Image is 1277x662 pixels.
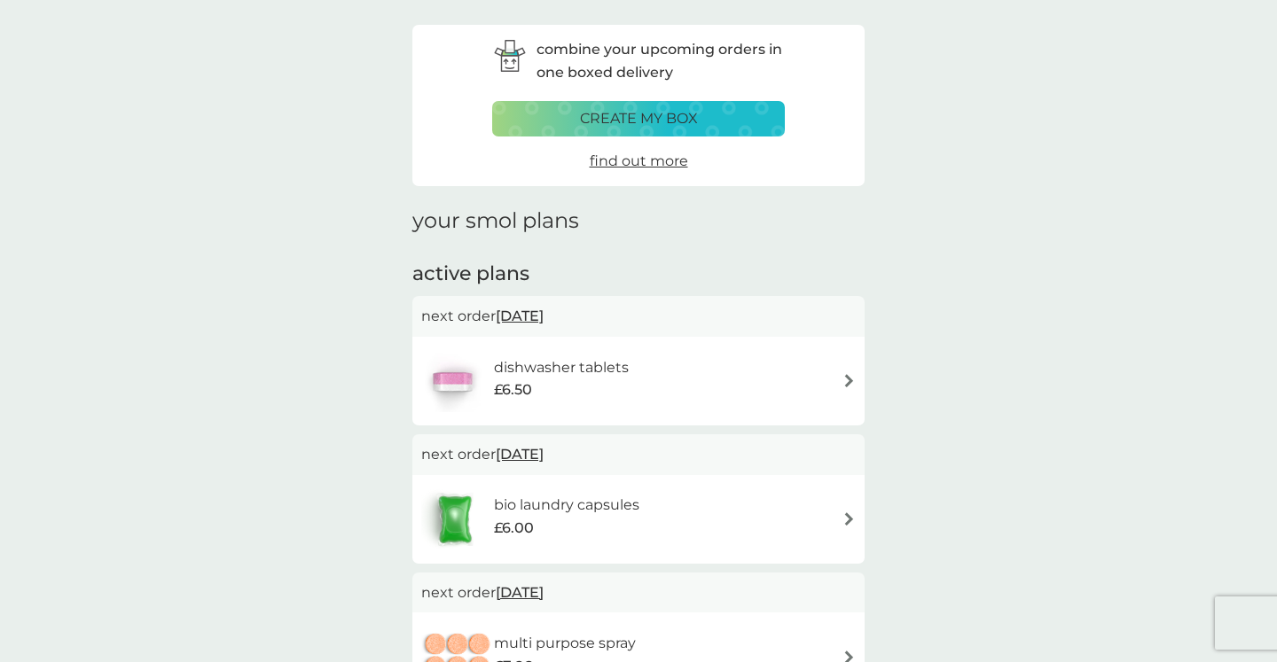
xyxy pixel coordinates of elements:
p: next order [421,581,856,604]
p: next order [421,443,856,466]
h2: active plans [412,261,865,288]
span: [DATE] [496,437,544,471]
h6: dishwasher tablets [494,356,629,379]
img: bio laundry capsules [421,488,489,550]
p: create my box [580,107,698,130]
p: combine your upcoming orders in one boxed delivery [537,38,785,83]
img: arrow right [842,374,856,387]
p: next order [421,305,856,328]
span: [DATE] [496,299,544,333]
button: create my box [492,101,785,136]
h1: your smol plans [412,208,865,234]
span: £6.00 [494,517,534,540]
h6: bio laundry capsules [494,494,639,517]
img: arrow right [842,512,856,526]
h6: multi purpose spray [494,632,636,655]
span: find out more [590,152,688,169]
a: find out more [590,150,688,173]
span: £6.50 [494,378,532,401]
img: dishwasher tablets [421,350,483,412]
span: [DATE] [496,575,544,610]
